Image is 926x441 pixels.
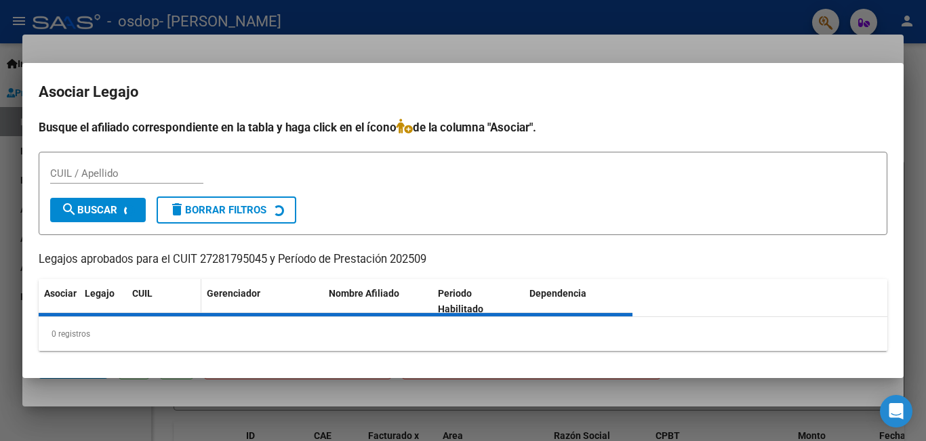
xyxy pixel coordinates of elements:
[524,279,633,324] datatable-header-cell: Dependencia
[201,279,323,324] datatable-header-cell: Gerenciador
[207,288,260,299] span: Gerenciador
[50,198,146,222] button: Buscar
[127,279,201,324] datatable-header-cell: CUIL
[61,204,117,216] span: Buscar
[529,288,586,299] span: Dependencia
[157,196,296,224] button: Borrar Filtros
[61,201,77,217] mat-icon: search
[85,288,115,299] span: Legajo
[39,279,79,324] datatable-header-cell: Asociar
[323,279,432,324] datatable-header-cell: Nombre Afiliado
[329,288,399,299] span: Nombre Afiliado
[39,251,887,268] p: Legajos aprobados para el CUIT 27281795045 y Período de Prestación 202509
[132,288,153,299] span: CUIL
[169,201,185,217] mat-icon: delete
[432,279,524,324] datatable-header-cell: Periodo Habilitado
[44,288,77,299] span: Asociar
[39,79,887,105] h2: Asociar Legajo
[79,279,127,324] datatable-header-cell: Legajo
[169,204,266,216] span: Borrar Filtros
[39,119,887,136] h4: Busque el afiliado correspondiente en la tabla y haga click en el ícono de la columna "Asociar".
[880,395,912,427] div: Open Intercom Messenger
[438,288,483,314] span: Periodo Habilitado
[39,317,887,351] div: 0 registros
